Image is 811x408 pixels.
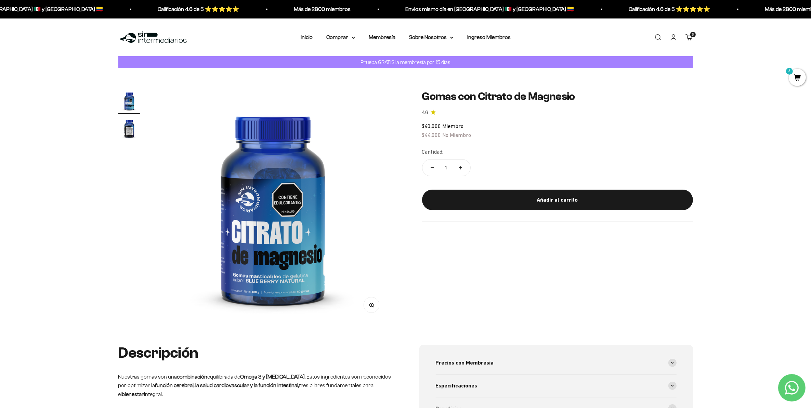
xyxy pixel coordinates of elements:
[112,118,142,130] button: Enviar
[8,89,142,101] div: Comparativa con otros productos similares
[23,103,141,114] input: Otra (por favor especifica)
[406,5,574,14] p: Envios mismo día en [GEOGRAPHIC_DATA] 🇲🇽 y [GEOGRAPHIC_DATA] 🇨🇴
[369,34,395,40] a: Membresía
[422,109,429,116] span: 4.6
[118,90,140,112] img: Gomas con Citrato de Magnesio
[8,11,142,42] p: Para decidirte a comprar este suplemento, ¿qué información específica sobre su pureza, origen o c...
[789,74,806,82] a: 3
[629,5,710,14] p: Calificación 4.6 de 5 ⭐️⭐️⭐️⭐️⭐️
[422,190,693,210] button: Añadir al carrito
[155,382,299,388] strong: función cerebral, la salud cardiovascular y la función intestinal,
[118,345,392,361] h2: Descripción
[443,132,471,138] span: No Miembro
[359,58,452,66] p: Prueba GRATIS la membresía por 15 días
[118,372,392,399] p: Nuestras gomas son una equilibrada de . Estos ingredientes son reconocidos por optimizar la tres ...
[467,34,511,40] a: Ingreso Miembros
[122,391,144,397] strong: bienestar
[118,90,140,114] button: Ir al artículo 1
[177,374,208,380] strong: combinación
[422,160,442,176] button: Reducir cantidad
[8,75,142,87] div: Certificaciones de calidad
[240,374,305,380] strong: Omega 3 y [MEDICAL_DATA]
[436,374,677,397] summary: Especificaciones
[157,90,389,323] img: Gomas con Citrato de Magnesio
[409,33,454,42] summary: Sobre Nosotros
[450,160,470,176] button: Aumentar cantidad
[422,90,693,103] h1: Gomas con Citrato de Magnesio
[436,358,494,367] span: Precios con Membresía
[422,148,444,156] label: Cantidad:
[118,117,140,141] button: Ir al artículo 2
[112,118,141,130] span: Enviar
[436,195,679,204] div: Añadir al carrito
[436,381,478,390] span: Especificaciones
[436,352,677,374] summary: Precios con Membresía
[422,123,441,129] span: $40,000
[301,34,313,40] a: Inicio
[8,62,142,74] div: País de origen de ingredientes
[118,117,140,139] img: Gomas con Citrato de Magnesio
[785,67,794,75] mark: 3
[158,5,239,14] p: Calificación 4.6 de 5 ⭐️⭐️⭐️⭐️⭐️
[294,5,351,14] p: Más de 2800 miembros
[443,123,464,129] span: Miembro
[692,33,694,36] span: 3
[326,33,355,42] summary: Comprar
[422,109,693,116] a: 4.64.6 de 5.0 estrellas
[422,132,441,138] span: $44,000
[8,48,142,60] div: Detalles sobre ingredientes "limpios"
